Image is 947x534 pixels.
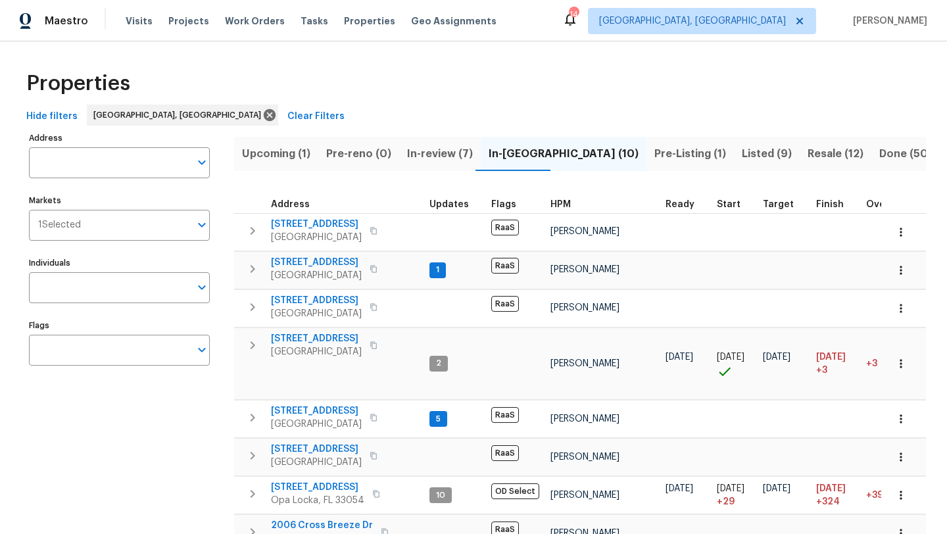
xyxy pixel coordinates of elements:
button: Open [193,153,211,172]
span: [PERSON_NAME] [550,265,619,274]
button: Open [193,341,211,359]
span: Tasks [301,16,328,26]
span: [PERSON_NAME] [550,491,619,500]
span: In-[GEOGRAPHIC_DATA] (10) [489,145,639,163]
td: Project started on time [712,328,758,400]
td: Scheduled to finish 324 day(s) late [811,477,861,514]
span: Pre-Listing (1) [654,145,726,163]
span: Upcoming (1) [242,145,310,163]
span: [GEOGRAPHIC_DATA] [271,456,362,469]
div: Earliest renovation start date (first business day after COE or Checkout) [666,200,706,209]
td: 3 day(s) past target finish date [861,328,917,400]
span: [PERSON_NAME] [550,414,619,424]
span: 1 Selected [38,220,81,231]
div: Target renovation project end date [763,200,806,209]
span: [DATE] [717,352,744,362]
span: [GEOGRAPHIC_DATA] [271,231,362,244]
div: Actual renovation start date [717,200,752,209]
span: Properties [344,14,395,28]
span: Overall [866,200,900,209]
span: RaaS [491,445,519,461]
span: [PERSON_NAME] [550,227,619,236]
span: 2006 Cross Breeze Dr [271,519,373,532]
span: Flags [491,200,516,209]
button: Open [193,216,211,234]
span: Projects [168,14,209,28]
span: Finish [816,200,844,209]
span: [PERSON_NAME] [550,452,619,462]
div: Days past target finish date [866,200,912,209]
span: 5 [431,414,446,425]
span: Address [271,200,310,209]
span: +399 [866,491,889,500]
button: Hide filters [21,105,83,129]
span: Opa Locka, FL 33054 [271,494,364,507]
span: [STREET_ADDRESS] [271,294,362,307]
span: Listed (9) [742,145,792,163]
span: RaaS [491,220,519,235]
span: [GEOGRAPHIC_DATA], [GEOGRAPHIC_DATA] [93,109,266,122]
button: Open [193,278,211,297]
span: [DATE] [666,352,693,362]
span: Hide filters [26,109,78,125]
span: [DATE] [717,484,744,493]
label: Markets [29,197,210,205]
label: Individuals [29,259,210,267]
span: RaaS [491,296,519,312]
span: [STREET_ADDRESS] [271,218,362,231]
span: In-review (7) [407,145,473,163]
span: [STREET_ADDRESS] [271,443,362,456]
span: [DATE] [816,484,846,493]
span: 2 [431,358,447,369]
span: Target [763,200,794,209]
span: Properties [26,77,130,90]
span: Updates [429,200,469,209]
span: [GEOGRAPHIC_DATA] [271,418,362,431]
span: [GEOGRAPHIC_DATA] [271,345,362,358]
div: 14 [569,8,578,21]
label: Flags [29,322,210,329]
span: [PERSON_NAME] [550,303,619,312]
span: Done (505) [879,145,938,163]
span: [DATE] [666,484,693,493]
span: [STREET_ADDRESS] [271,404,362,418]
span: [STREET_ADDRESS] [271,332,362,345]
span: + 29 [717,495,735,508]
span: Start [717,200,741,209]
td: 399 day(s) past target finish date [861,477,917,514]
span: Maestro [45,14,88,28]
span: Geo Assignments [411,14,497,28]
span: [STREET_ADDRESS] [271,256,362,269]
span: Pre-reno (0) [326,145,391,163]
span: Work Orders [225,14,285,28]
div: [GEOGRAPHIC_DATA], [GEOGRAPHIC_DATA] [87,105,278,126]
span: Clear Filters [287,109,345,125]
span: [DATE] [763,352,790,362]
span: [GEOGRAPHIC_DATA] [271,307,362,320]
span: Ready [666,200,694,209]
span: Resale (12) [808,145,863,163]
span: 1 [431,264,445,276]
span: +324 [816,495,840,508]
span: +3 [866,359,877,368]
div: Projected renovation finish date [816,200,856,209]
span: RaaS [491,258,519,274]
span: +3 [816,364,827,377]
span: OD Select [491,483,539,499]
span: [DATE] [816,352,846,362]
td: Project started 29 days late [712,477,758,514]
span: Visits [126,14,153,28]
span: HPM [550,200,571,209]
span: [STREET_ADDRESS] [271,481,364,494]
span: RaaS [491,407,519,423]
span: 10 [431,490,450,501]
span: [GEOGRAPHIC_DATA] [271,269,362,282]
td: Scheduled to finish 3 day(s) late [811,328,861,400]
button: Clear Filters [282,105,350,129]
span: [PERSON_NAME] [848,14,927,28]
span: [GEOGRAPHIC_DATA], [GEOGRAPHIC_DATA] [599,14,786,28]
label: Address [29,134,210,142]
span: [PERSON_NAME] [550,359,619,368]
span: [DATE] [763,484,790,493]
